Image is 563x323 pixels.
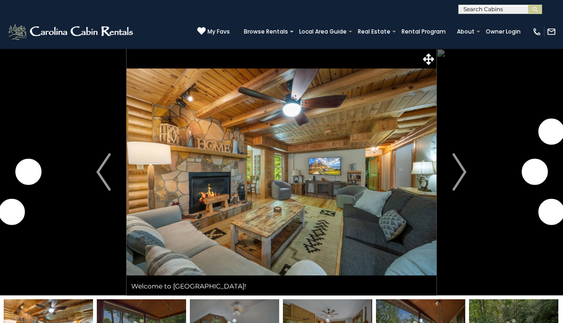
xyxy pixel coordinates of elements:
[436,48,483,296] button: Next
[452,153,466,191] img: arrow
[547,27,556,36] img: mail-regular-white.png
[532,27,542,36] img: phone-regular-white.png
[481,25,525,38] a: Owner Login
[127,277,436,296] div: Welcome to [GEOGRAPHIC_DATA]!
[197,27,230,36] a: My Favs
[208,27,230,36] span: My Favs
[7,22,136,41] img: White-1-2.png
[239,25,293,38] a: Browse Rentals
[452,25,479,38] a: About
[353,25,395,38] a: Real Estate
[96,153,110,191] img: arrow
[397,25,450,38] a: Rental Program
[295,25,351,38] a: Local Area Guide
[80,48,127,296] button: Previous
